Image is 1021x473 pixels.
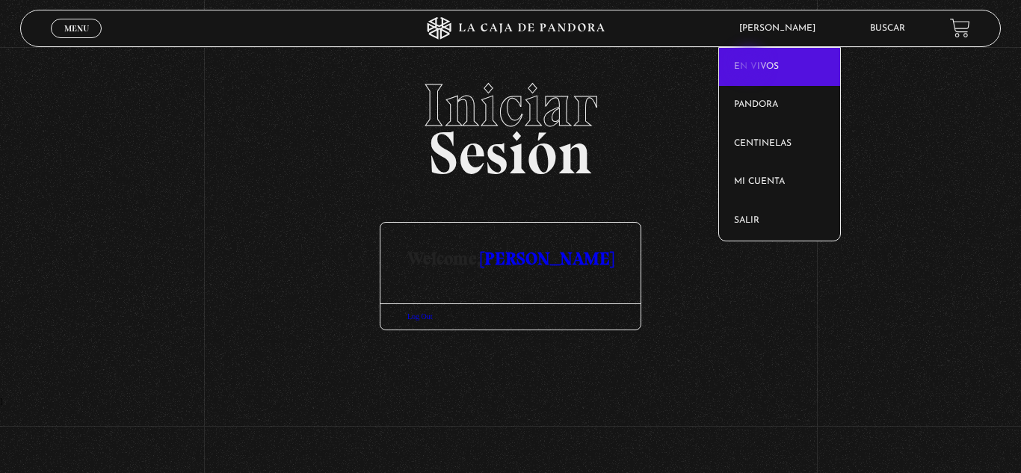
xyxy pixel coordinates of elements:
[719,163,840,202] a: Mi cuenta
[719,48,840,87] a: En vivos
[481,247,614,269] a: [PERSON_NAME]
[732,24,830,33] span: [PERSON_NAME]
[407,312,433,321] a: Log Out
[64,24,89,33] span: Menu
[20,75,1000,171] h2: Sesión
[719,86,840,125] a: Pandora
[380,223,641,268] h3: Welcome,
[59,36,94,46] span: Cerrar
[719,125,840,164] a: Centinelas
[20,75,1000,135] span: Iniciar
[950,18,970,38] a: View your shopping cart
[719,202,840,241] a: Salir
[870,24,905,33] a: Buscar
